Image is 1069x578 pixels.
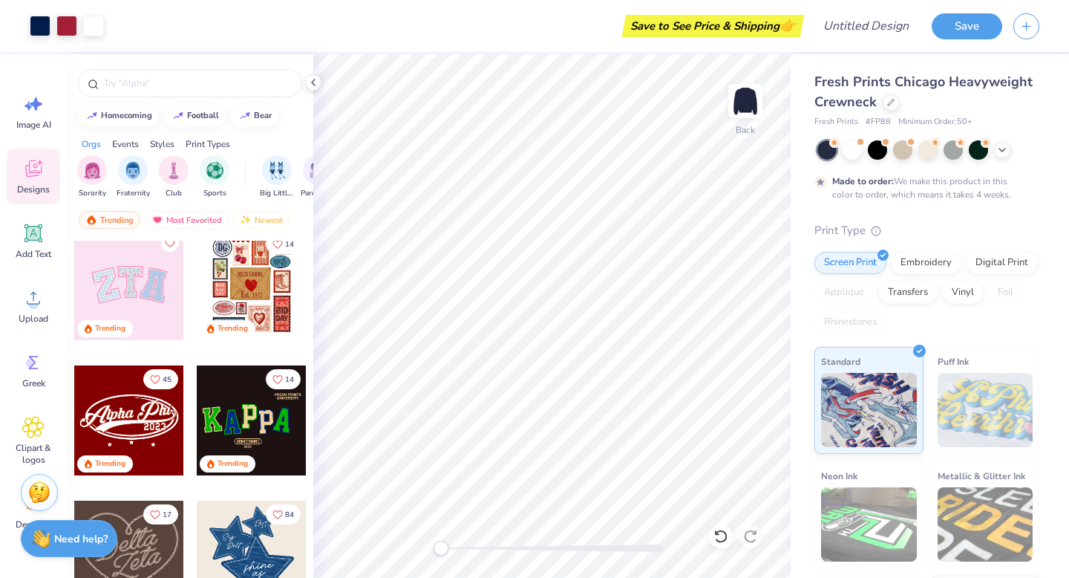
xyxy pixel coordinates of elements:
[811,11,921,41] input: Untitled Design
[866,116,891,129] span: # FP88
[163,511,171,519] span: 17
[95,323,125,334] div: Trending
[310,162,327,179] img: Parent's Weekend Image
[79,188,106,199] span: Sorority
[814,116,858,129] span: Fresh Prints
[78,105,159,127] button: homecoming
[988,282,1023,304] div: Foil
[102,76,292,91] input: Try "Alpha"
[200,155,229,199] button: filter button
[143,369,178,389] button: Like
[9,442,58,466] span: Clipart & logos
[301,155,335,199] div: filter for Parent's Weekend
[16,119,51,131] span: Image AI
[150,137,174,151] div: Styles
[77,155,107,199] button: filter button
[239,111,251,120] img: trend_line.gif
[240,215,252,225] img: newest.gif
[266,369,301,389] button: Like
[891,252,961,274] div: Embroidery
[77,155,107,199] div: filter for Sorority
[301,155,335,199] button: filter button
[163,376,171,383] span: 45
[938,487,1033,562] img: Metallic & Glitter Ink
[260,155,294,199] div: filter for Big Little Reveal
[16,248,51,260] span: Add Text
[938,373,1033,447] img: Puff Ink
[301,188,335,199] span: Parent's Weekend
[932,13,1002,39] button: Save
[86,111,98,120] img: trend_line.gif
[16,519,51,530] span: Decorate
[218,458,248,470] div: Trending
[166,162,182,179] img: Club Image
[54,532,108,546] strong: Need help?
[200,155,229,199] div: filter for Sports
[254,111,272,120] div: bear
[125,162,141,179] img: Fraternity Image
[260,188,294,199] span: Big Little Reveal
[878,282,938,304] div: Transfers
[898,116,972,129] span: Minimum Order: 50 +
[117,155,150,199] button: filter button
[159,155,189,199] button: filter button
[832,175,1015,201] div: We make this product in this color to order, which means it takes 4 weeks.
[161,234,179,252] button: Like
[814,311,886,334] div: Rhinestones
[172,111,184,120] img: trend_line.gif
[166,188,182,199] span: Club
[101,111,152,120] div: homecoming
[821,487,917,562] img: Neon Ink
[159,155,189,199] div: filter for Club
[82,137,101,151] div: Orgs
[626,15,800,37] div: Save to See Price & Shipping
[187,111,219,120] div: football
[186,137,230,151] div: Print Types
[285,376,294,383] span: 14
[779,16,796,34] span: 👉
[266,234,301,254] button: Like
[151,215,163,225] img: most_fav.gif
[231,105,278,127] button: bear
[79,211,140,229] div: Trending
[285,241,294,248] span: 14
[266,504,301,525] button: Like
[821,354,860,369] span: Standard
[95,458,125,470] div: Trending
[821,468,857,484] span: Neon Ink
[814,222,1039,239] div: Print Type
[17,184,50,195] span: Designs
[814,73,1033,111] span: Fresh Prints Chicago Heavyweight Crewneck
[736,123,755,137] div: Back
[260,155,294,199] button: filter button
[145,211,229,229] div: Most Favorited
[85,215,97,225] img: trending.gif
[112,137,139,151] div: Events
[218,323,248,334] div: Trending
[285,511,294,519] span: 84
[730,86,760,116] img: Back
[84,162,101,179] img: Sorority Image
[814,282,874,304] div: Applique
[19,313,48,325] span: Upload
[143,504,178,525] button: Like
[117,155,150,199] div: filter for Fraternity
[821,373,917,447] img: Standard
[942,282,984,304] div: Vinyl
[233,211,290,229] div: Newest
[117,188,150,199] span: Fraternity
[206,162,223,179] img: Sports Image
[938,354,969,369] span: Puff Ink
[22,377,45,389] span: Greek
[966,252,1038,274] div: Digital Print
[832,175,894,187] strong: Made to order:
[203,188,226,199] span: Sports
[814,252,886,274] div: Screen Print
[164,105,226,127] button: football
[434,541,448,556] div: Accessibility label
[938,468,1025,484] span: Metallic & Glitter Ink
[269,162,285,179] img: Big Little Reveal Image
